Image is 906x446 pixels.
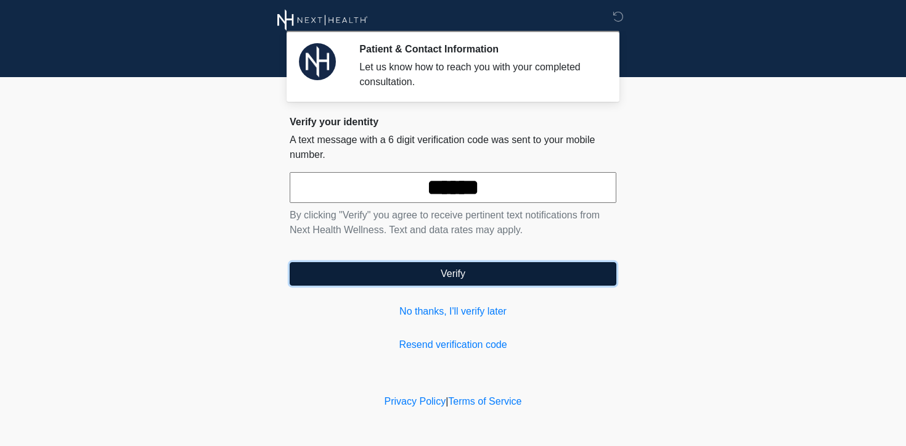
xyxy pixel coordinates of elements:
h2: Verify your identity [290,116,616,128]
h2: Patient & Contact Information [359,43,598,55]
button: Verify [290,262,616,286]
img: Next Health Wellness Logo [277,9,368,31]
a: Privacy Policy [385,396,446,407]
p: A text message with a 6 digit verification code was sent to your mobile number. [290,133,616,162]
p: By clicking "Verify" you agree to receive pertinent text notifications from Next Health Wellness.... [290,208,616,237]
img: Agent Avatar [299,43,336,80]
a: Terms of Service [448,396,521,407]
a: | [446,396,448,407]
a: Resend verification code [290,337,616,352]
div: Let us know how to reach you with your completed consultation. [359,60,598,89]
a: No thanks, I'll verify later [290,304,616,319]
